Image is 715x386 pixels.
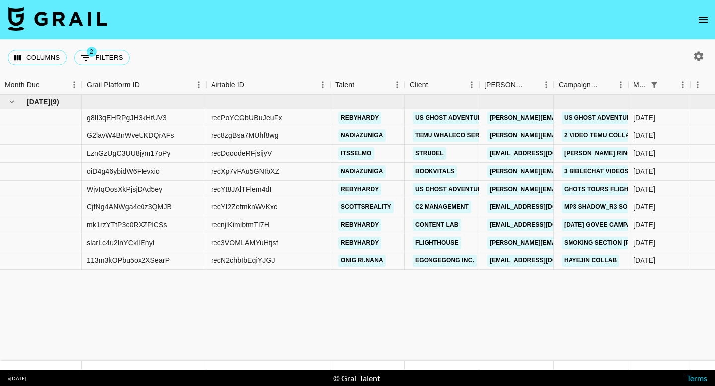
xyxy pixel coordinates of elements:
button: Menu [191,77,206,92]
a: MP3 Shadow_r3 Song Promo [562,201,664,213]
a: [PERSON_NAME][EMAIL_ADDRESS][PERSON_NAME][DOMAIN_NAME] [487,129,700,142]
div: Campaign (Type) [559,75,599,95]
button: Show filters [74,50,130,65]
div: 113m3kOPbu5ox2XSearP [87,256,170,265]
a: US Ghost Adventures LLC [413,183,506,195]
div: Aug '25 [633,220,655,230]
div: Grail Platform ID [87,75,140,95]
button: Sort [525,78,539,92]
div: 1 active filter [647,78,661,92]
a: Flighthouse [413,237,461,249]
div: Aug '25 [633,184,655,194]
span: 2 [87,47,97,57]
a: Strudel [413,147,446,160]
div: Month Due [5,75,40,95]
button: Sort [428,78,442,92]
a: rebyhardy [338,183,381,195]
a: nadiazuniga [338,165,386,178]
div: recYt8JAlTFlem4dI [211,184,272,194]
button: Sort [140,78,153,92]
a: 2 Video Temu Collab [562,129,637,142]
button: Menu [539,77,554,92]
div: Aug '25 [633,113,655,123]
div: Aug '25 [633,256,655,265]
div: Campaign (Type) [554,75,628,95]
div: Aug '25 [633,202,655,212]
div: v [DATE] [8,375,26,382]
div: Airtable ID [206,75,330,95]
div: Talent [335,75,354,95]
div: Grail Platform ID [82,75,206,95]
div: rec8zgBsa7MUhf8wg [211,130,279,140]
div: recDqoodeRFjsijyV [211,148,272,158]
a: Egongegong Inc. [413,255,477,267]
button: hide children [5,95,19,109]
div: mk1rzYTtP3c0RXZPlCSs [87,220,167,230]
a: C2 Management [413,201,471,213]
div: LznGzUgC3UU8jym17oPy [87,148,171,158]
a: [PERSON_NAME][EMAIL_ADDRESS][DOMAIN_NAME] [487,183,649,195]
div: recPoYCGbUBuJeuFx [211,113,282,123]
div: Month Due [633,75,647,95]
a: rebyhardy [338,219,381,231]
a: Terms [687,373,707,383]
button: Menu [613,77,628,92]
div: © Grail Talent [333,373,380,383]
a: rebyhardy [338,237,381,249]
div: [PERSON_NAME] [484,75,525,95]
button: Menu [315,77,330,92]
div: CjfNg4ANWga4e0z3QMJB [87,202,172,212]
a: [EMAIL_ADDRESS][DOMAIN_NAME] [487,219,598,231]
a: 3 Biblechat Videos Campaign [562,165,665,178]
div: Aug '25 [633,166,655,176]
div: recnjiKimibtmTI7H [211,220,269,230]
button: Sort [661,78,675,92]
a: rebyhardy [338,112,381,124]
a: [PERSON_NAME][EMAIL_ADDRESS][DOMAIN_NAME] [487,165,649,178]
button: open drawer [693,10,713,30]
div: rec3VOMLAMYuHtjsf [211,238,278,248]
button: Sort [40,78,54,92]
div: Aug '25 [633,130,655,140]
button: Menu [690,77,705,92]
div: Talent [330,75,405,95]
span: ( 9 ) [50,97,59,107]
a: US Ghost Adventures Collab [562,112,668,124]
div: Month Due [628,75,690,95]
a: itsselmo [338,147,374,160]
button: Sort [354,78,368,92]
a: [PERSON_NAME][EMAIL_ADDRESS][DOMAIN_NAME] [487,112,649,124]
img: Grail Talent [8,7,107,31]
div: recYI2ZefmknWvKxc [211,202,277,212]
button: Sort [244,78,258,92]
a: TEMU Whaleco Services, LLC ([GEOGRAPHIC_DATA]) [413,129,586,142]
div: WjvIqOosXkPjsjDAd5ey [87,184,162,194]
a: [EMAIL_ADDRESS][DOMAIN_NAME] [487,147,598,160]
a: [DATE] Govee Campaign [562,219,644,231]
div: g8Il3qEHRPgJH3kHtUV3 [87,113,167,123]
a: Bookvitals [413,165,457,178]
div: Client [405,75,479,95]
div: Aug '25 [633,148,655,158]
button: Show filters [647,78,661,92]
button: Menu [67,77,82,92]
div: Aug '25 [633,238,655,248]
a: US Ghost Adventures LLC [413,112,506,124]
button: Select columns [8,50,67,65]
div: recN2chbIbEqiYJGJ [211,256,275,265]
a: Content Lab [413,219,461,231]
a: nadiazuniga [338,129,386,142]
a: onigiri.nana [338,255,386,267]
a: [PERSON_NAME][EMAIL_ADDRESS][PERSON_NAME][DOMAIN_NAME] [487,237,700,249]
a: [PERSON_NAME] Ring Promo [562,147,659,160]
div: G2lavW4BnWveUKDQrAFs [87,130,174,140]
span: [DATE] [27,97,50,107]
a: HAYEJIN Collab [562,255,619,267]
div: recXp7vFAu5GNIbXZ [211,166,279,176]
a: smoking section [PERSON_NAME] [562,237,677,249]
div: Booker [479,75,554,95]
div: slarLc4u2lnYCkIIEnyI [87,238,155,248]
a: [EMAIL_ADDRESS][DOMAIN_NAME] [487,255,598,267]
div: Client [410,75,428,95]
button: Menu [675,77,690,92]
